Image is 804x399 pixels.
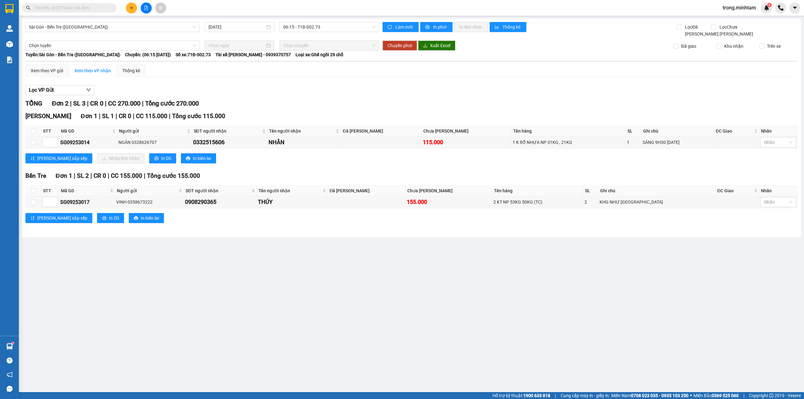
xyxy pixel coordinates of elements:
[119,112,131,120] span: CR 0
[269,138,340,147] div: NHÂN
[768,3,770,7] span: 4
[383,22,419,32] button: syncLàm mới
[90,172,92,179] span: |
[268,136,341,149] td: NHÂN
[119,128,186,134] span: Người gửi
[117,187,177,194] span: Người gửi
[209,42,265,49] input: Chọn ngày
[25,172,46,179] span: Bến Tre
[561,392,610,399] span: Cung cấp máy in - giấy in:
[29,41,196,50] span: Chọn tuyến
[141,215,159,221] span: In biên lai
[102,216,106,221] span: printer
[643,139,713,146] div: SÁNG 9H30 [DATE]
[141,3,152,14] button: file-add
[523,393,550,398] strong: 1900 633 818
[495,25,500,30] span: bar-chart
[789,3,800,14] button: caret-down
[257,196,328,208] td: THÚY
[761,128,796,134] div: Nhãn
[193,155,211,162] span: In biên lai
[192,136,268,149] td: 0332515606
[296,51,343,58] span: Loại xe: Ghế ngồi 29 chỗ
[29,86,54,94] span: Lọc VP Gửi
[423,43,427,48] span: download
[690,394,692,397] span: ⚪️
[158,6,163,10] span: aim
[136,112,167,120] span: CC 115.000
[41,186,59,196] th: STT
[144,6,148,10] span: file-add
[147,172,200,179] span: Tổng cước 155.000
[176,51,211,58] span: Số xe: 71B-002.73
[25,112,71,120] span: [PERSON_NAME]
[425,25,431,30] span: printer
[767,3,772,7] sup: 4
[764,43,783,50] span: Trên xe
[5,4,14,14] img: logo-vxr
[6,25,13,32] img: warehouse-icon
[61,187,109,194] span: Mã GD
[418,41,455,51] button: downloadXuất Excel
[149,153,176,163] button: printerIn DS
[764,5,769,11] img: icon-new-feature
[99,112,100,120] span: |
[679,43,699,50] span: Đã giao
[87,100,89,107] span: |
[97,213,124,223] button: printerIn DS
[682,24,720,37] span: Lọc Đã [PERSON_NAME]
[60,139,116,146] div: SG09253014
[12,342,14,344] sup: 1
[600,199,714,205] div: KHG NHƯ [GEOGRAPHIC_DATA]
[490,22,526,32] button: bar-chartThống kê
[41,126,59,136] th: STT
[6,343,13,350] img: warehouse-icon
[7,358,13,363] span: question-circle
[693,392,739,399] span: Miền Bắc
[105,100,106,107] span: |
[717,24,763,37] span: Lọc Chưa [PERSON_NAME]
[52,100,68,107] span: Đơn 2
[627,139,640,146] div: 1
[134,216,138,221] span: printer
[172,112,225,120] span: Tổng cước 115.000
[26,6,30,10] span: search
[388,25,393,30] span: sync
[584,186,599,196] th: SL
[6,57,13,63] img: solution-icon
[7,386,13,392] span: message
[29,22,196,32] span: Sài Gòn - Bến Tre (CT)
[269,128,334,134] span: Tên người nhận
[642,126,714,136] th: Ghi chú
[454,22,488,32] button: In đơn chọn
[108,100,140,107] span: CC 270.000
[111,172,142,179] span: CC 155.000
[25,100,42,107] span: TỔNG
[283,22,376,32] span: 06:15 - 71B-002.73
[407,198,491,206] div: 155.000
[169,112,171,120] span: |
[258,187,321,194] span: Tên người nhận
[108,172,109,179] span: |
[7,372,13,378] span: notification
[258,198,327,206] div: THÚY
[186,156,190,161] span: printer
[492,392,550,399] span: Hỗ trợ kỹ thuật:
[712,393,739,398] strong: 0369 525 060
[761,187,796,194] div: Nhãn
[109,215,119,221] span: In DS
[722,43,746,50] span: Kho nhận
[185,198,256,206] div: 0908290365
[769,393,774,398] span: copyright
[116,199,183,205] div: VINH 0358673222
[145,100,199,107] span: Tổng cước 270.000
[492,186,584,196] th: Tên hàng
[31,67,63,74] div: Xem theo VP gửi
[129,213,164,223] button: printerIn biên lai
[102,112,114,120] span: SL 1
[584,199,597,205] div: 2
[30,156,35,161] span: sort-ascending
[25,213,92,223] button: sort-ascending[PERSON_NAME] sắp xếp
[59,196,115,208] td: SG09253017
[118,139,191,146] div: NGÂN 0328626707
